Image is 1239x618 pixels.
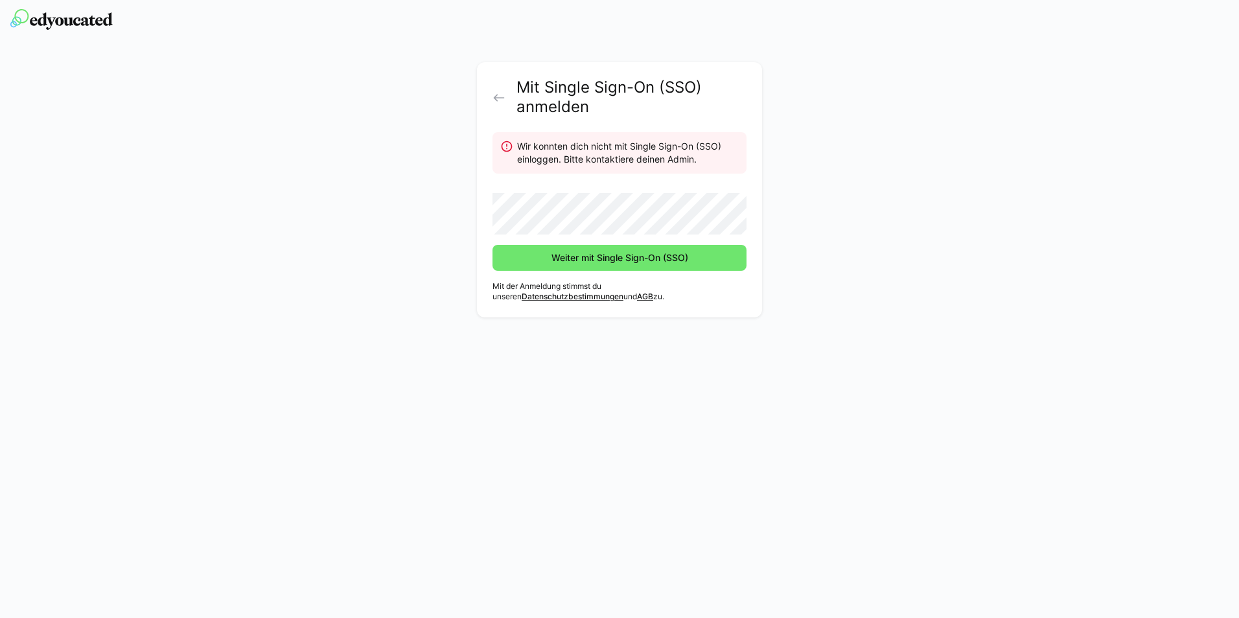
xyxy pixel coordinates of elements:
span: Weiter mit Single Sign-On (SSO) [550,251,690,264]
div: Wir konnten dich nicht mit Single Sign-On (SSO) einloggen. Bitte kontaktiere deinen Admin. [517,140,736,166]
a: AGB [637,292,653,301]
button: Weiter mit Single Sign-On (SSO) [492,245,747,271]
p: Mit der Anmeldung stimmst du unseren und zu. [492,281,747,302]
h2: Mit Single Sign-On (SSO) anmelden [516,78,747,117]
a: Datenschutzbestimmungen [522,292,623,301]
img: edyoucated [10,9,113,30]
